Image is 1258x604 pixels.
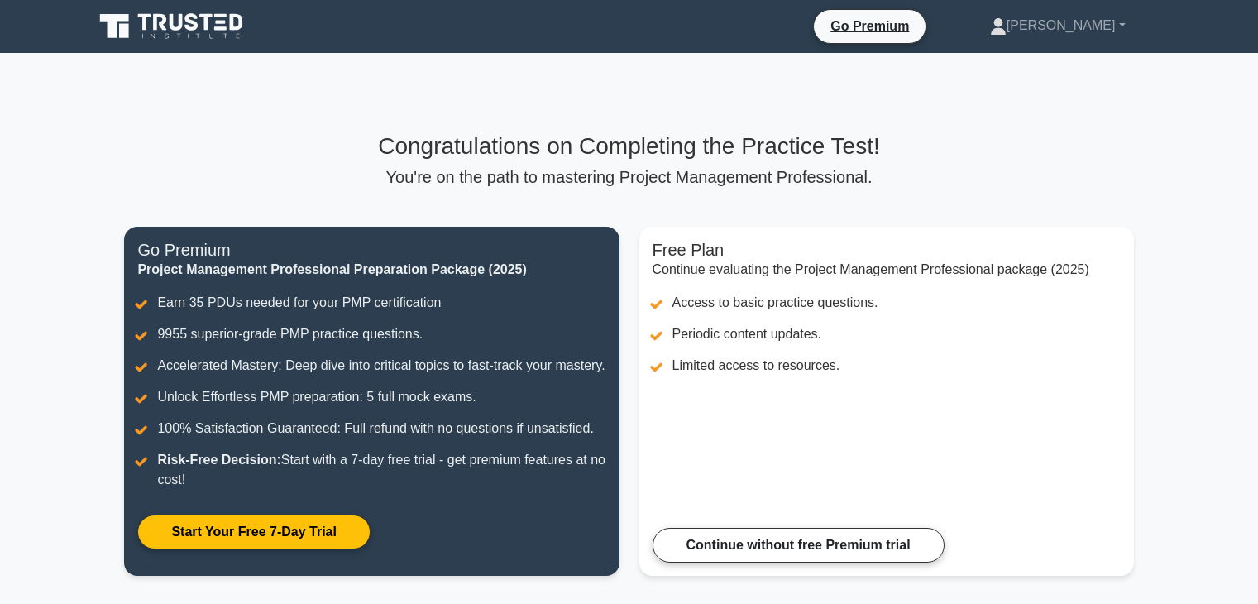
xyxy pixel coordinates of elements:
a: Continue without free Premium trial [653,528,945,563]
a: [PERSON_NAME] [950,9,1165,42]
p: You're on the path to mastering Project Management Professional. [124,167,1133,187]
h3: Congratulations on Completing the Practice Test! [124,132,1133,161]
a: Start Your Free 7-Day Trial [137,515,370,549]
a: Go Premium [820,16,919,36]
